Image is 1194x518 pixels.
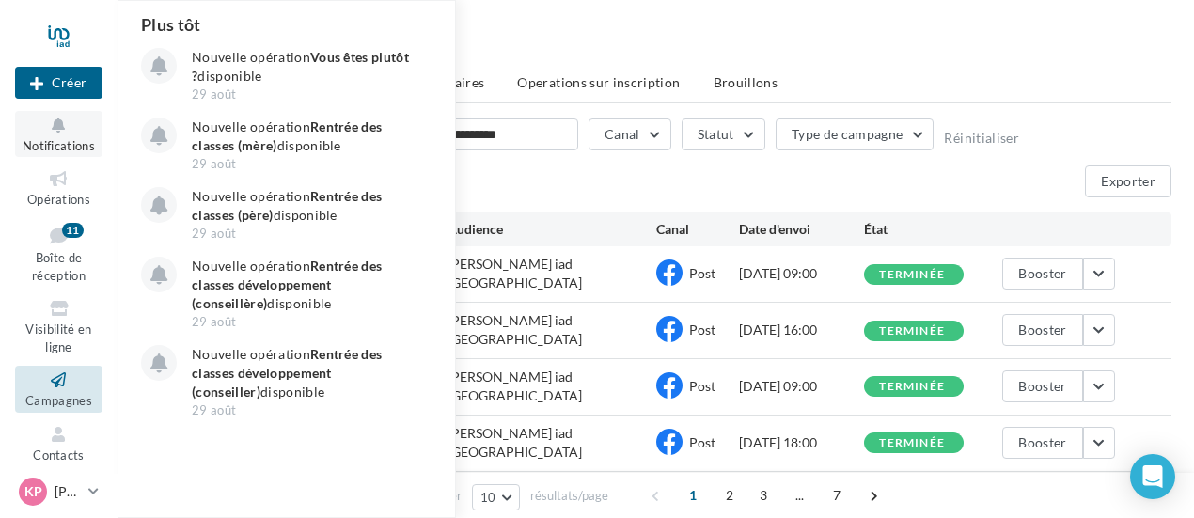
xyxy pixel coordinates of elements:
[448,255,656,292] div: [PERSON_NAME] iad [GEOGRAPHIC_DATA]
[785,480,815,510] span: ...
[689,265,715,281] span: Post
[1002,314,1082,346] button: Booster
[25,322,91,354] span: Visibilité en ligne
[55,482,81,501] p: [PERSON_NAME]
[448,311,656,349] div: [PERSON_NAME] iad [GEOGRAPHIC_DATA]
[62,223,84,238] div: 11
[15,420,102,466] a: Contacts
[140,30,1171,58] div: Mes campagnes
[448,220,656,239] div: Audience
[27,192,90,207] span: Opérations
[15,366,102,412] a: Campagnes
[32,250,86,283] span: Boîte de réception
[689,434,715,450] span: Post
[1002,370,1082,402] button: Booster
[24,482,42,501] span: KP
[864,220,989,239] div: État
[714,74,778,90] span: Brouillons
[448,368,656,405] div: [PERSON_NAME] iad [GEOGRAPHIC_DATA]
[739,377,864,396] div: [DATE] 09:00
[530,487,608,505] span: résultats/page
[25,393,92,408] span: Campagnes
[1002,258,1082,290] button: Booster
[15,219,102,288] a: Boîte de réception11
[739,433,864,452] div: [DATE] 18:00
[1130,454,1175,499] div: Open Intercom Messenger
[776,118,935,150] button: Type de campagne
[656,220,740,239] div: Canal
[480,490,496,505] span: 10
[589,118,671,150] button: Canal
[879,269,945,281] div: terminée
[682,118,765,150] button: Statut
[15,165,102,211] a: Opérations
[1002,427,1082,459] button: Booster
[748,480,778,510] span: 3
[448,424,656,462] div: [PERSON_NAME] iad [GEOGRAPHIC_DATA]
[472,484,520,510] button: 10
[739,264,864,283] div: [DATE] 09:00
[879,437,945,449] div: terminée
[944,131,1019,146] button: Réinitialiser
[739,321,864,339] div: [DATE] 16:00
[1085,165,1171,197] button: Exporter
[678,480,708,510] span: 1
[33,447,85,463] span: Contacts
[15,294,102,358] a: Visibilité en ligne
[689,322,715,337] span: Post
[15,67,102,99] div: Nouvelle campagne
[879,325,945,337] div: terminée
[715,480,745,510] span: 2
[822,480,852,510] span: 7
[23,138,95,153] span: Notifications
[689,378,715,394] span: Post
[739,220,864,239] div: Date d'envoi
[15,67,102,99] button: Créer
[15,111,102,157] button: Notifications
[517,74,680,90] span: Operations sur inscription
[879,381,945,393] div: terminée
[15,474,102,510] a: KP [PERSON_NAME]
